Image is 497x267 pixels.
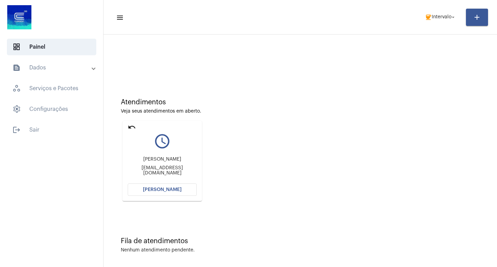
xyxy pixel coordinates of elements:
span: Serviços e Pacotes [7,80,96,97]
div: Atendimentos [121,98,480,106]
div: Nenhum atendimento pendente. [121,248,195,253]
mat-icon: undo [128,123,136,131]
mat-icon: sidenav icon [12,64,21,72]
span: [PERSON_NAME] [143,187,182,192]
span: sidenav icon [12,84,21,93]
span: sidenav icon [12,43,21,51]
button: Intervalo [421,10,460,24]
div: Veja seus atendimentos em aberto. [121,109,480,114]
mat-icon: sidenav icon [12,126,21,134]
mat-icon: add [473,13,481,21]
mat-panel-title: Dados [12,64,92,72]
div: Fila de atendimentos [121,237,480,245]
span: Painel [7,39,96,55]
button: [PERSON_NAME] [128,183,197,196]
mat-expansion-panel-header: sidenav iconDados [4,59,103,76]
mat-icon: query_builder [128,133,197,150]
span: sidenav icon [12,105,21,113]
mat-icon: coffee [425,14,432,21]
span: Configurações [7,101,96,117]
div: [PERSON_NAME] [128,157,197,162]
mat-icon: arrow_drop_down [450,14,456,20]
div: [EMAIL_ADDRESS][DOMAIN_NAME] [128,165,197,176]
span: Intervalo [432,15,451,20]
img: d4669ae0-8c07-2337-4f67-34b0df7f5ae4.jpeg [6,3,33,31]
mat-icon: sidenav icon [116,13,123,22]
span: Sair [7,122,96,138]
